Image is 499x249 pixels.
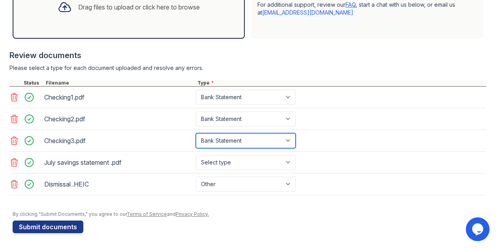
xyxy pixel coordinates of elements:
p: For additional support, review our , start a chat with us below, or email us at [257,1,477,17]
a: FAQ [345,1,356,8]
a: Terms of Service [127,211,167,217]
div: By clicking "Submit Documents," you agree to our and [13,211,486,217]
div: Dismissal .HEIC [44,178,193,191]
div: Checking3.pdf [44,134,193,147]
div: Filename [44,80,196,86]
div: Review documents [9,50,486,61]
div: Please select a type for each document uploaded and resolve any errors. [9,64,486,72]
div: Checking2.pdf [44,113,193,125]
button: Submit documents [13,221,83,233]
a: Privacy Policy. [176,211,209,217]
div: Drag files to upload or click here to browse [78,2,200,12]
a: [EMAIL_ADDRESS][DOMAIN_NAME] [262,9,353,16]
iframe: chat widget [466,217,491,241]
div: Status [22,80,44,86]
div: Type [196,80,486,86]
div: July savings statement .pdf [44,156,193,169]
div: Checking1.pdf [44,91,193,104]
